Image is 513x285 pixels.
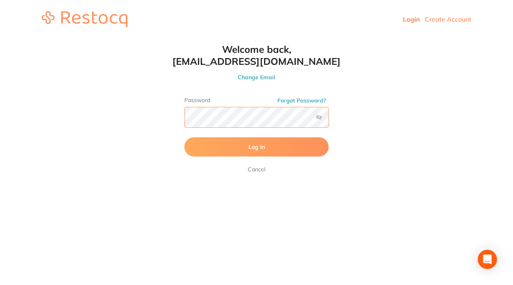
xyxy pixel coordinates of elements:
[168,74,345,81] button: Change Email
[478,250,497,269] div: Open Intercom Messenger
[246,165,267,174] a: Cancel
[184,97,329,104] label: Password
[184,137,329,157] button: Log In
[275,97,329,104] button: Forgot Password?
[248,143,265,151] span: Log In
[403,15,420,23] a: Login
[42,11,127,27] img: restocq_logo.svg
[168,43,345,67] h1: Welcome back, [EMAIL_ADDRESS][DOMAIN_NAME]
[425,15,471,23] a: Create Account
